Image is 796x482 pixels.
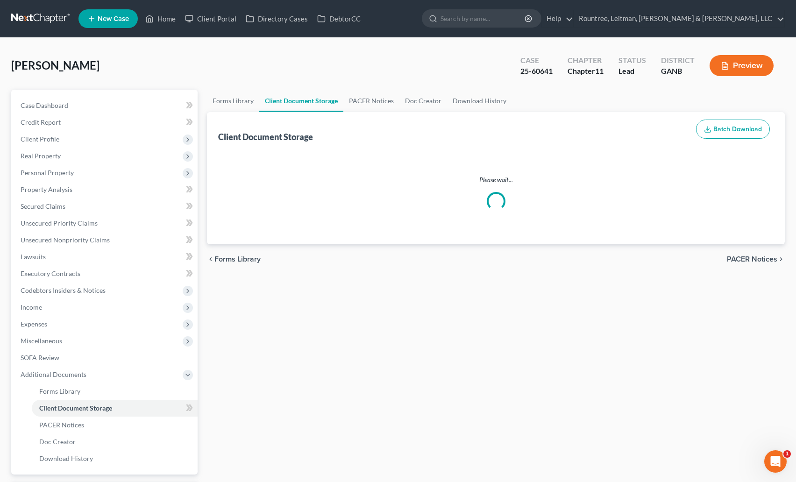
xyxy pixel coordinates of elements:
span: Case Dashboard [21,101,68,109]
span: Forms Library [214,255,261,263]
iframe: Intercom live chat [764,450,787,473]
span: Client Profile [21,135,59,143]
a: Property Analysis [13,181,198,198]
span: Miscellaneous [21,337,62,345]
a: Forms Library [32,383,198,400]
i: chevron_left [207,255,214,263]
span: Personal Property [21,169,74,177]
span: [PERSON_NAME] [11,58,99,72]
span: Download History [39,454,93,462]
span: Lawsuits [21,253,46,261]
button: Preview [710,55,774,76]
div: District [661,55,695,66]
a: Doc Creator [32,433,198,450]
span: Client Document Storage [39,404,112,412]
a: Unsecured Nonpriority Claims [13,232,198,248]
div: 25-60641 [520,66,553,77]
a: SOFA Review [13,349,198,366]
span: Executory Contracts [21,269,80,277]
p: Please wait... [220,175,772,184]
a: Download History [447,90,512,112]
span: Unsecured Priority Claims [21,219,98,227]
a: Rountree, Leitman, [PERSON_NAME] & [PERSON_NAME], LLC [574,10,784,27]
span: 11 [595,66,604,75]
a: Doc Creator [399,90,447,112]
a: PACER Notices [32,417,198,433]
a: Client Portal [180,10,241,27]
span: Real Property [21,152,61,160]
a: Lawsuits [13,248,198,265]
span: Expenses [21,320,47,328]
span: 1 [783,450,791,458]
span: Additional Documents [21,370,86,378]
span: Unsecured Nonpriority Claims [21,236,110,244]
span: Codebtors Insiders & Notices [21,286,106,294]
div: Client Document Storage [218,131,313,142]
span: Income [21,303,42,311]
a: Executory Contracts [13,265,198,282]
div: Chapter [568,55,604,66]
span: PACER Notices [39,421,84,429]
span: SOFA Review [21,354,59,361]
a: Case Dashboard [13,97,198,114]
a: Unsecured Priority Claims [13,215,198,232]
a: Credit Report [13,114,198,131]
a: PACER Notices [343,90,399,112]
a: Home [141,10,180,27]
button: PACER Notices chevron_right [727,255,785,263]
a: Client Document Storage [32,400,198,417]
a: Forms Library [207,90,259,112]
i: chevron_right [777,255,785,263]
div: Status [618,55,646,66]
div: GANB [661,66,695,77]
span: Forms Library [39,387,80,395]
span: Doc Creator [39,438,76,446]
button: Batch Download [696,120,770,139]
a: Help [542,10,573,27]
span: New Case [98,15,129,22]
input: Search by name... [441,10,526,27]
a: Download History [32,450,198,467]
span: Credit Report [21,118,61,126]
button: chevron_left Forms Library [207,255,261,263]
span: PACER Notices [727,255,777,263]
a: Directory Cases [241,10,313,27]
div: Lead [618,66,646,77]
a: DebtorCC [313,10,365,27]
a: Secured Claims [13,198,198,215]
a: Client Document Storage [259,90,343,112]
span: Secured Claims [21,202,65,210]
span: Property Analysis [21,185,72,193]
span: Batch Download [713,125,762,133]
div: Chapter [568,66,604,77]
div: Case [520,55,553,66]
